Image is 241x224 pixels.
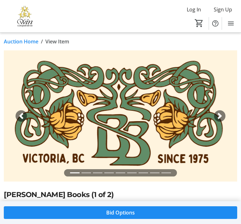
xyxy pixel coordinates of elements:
button: Bid Options [4,206,237,219]
button: Log In [182,4,206,15]
span: Log In [187,6,201,13]
button: Menu [225,17,237,30]
button: Sign Up [209,4,237,15]
button: Cart [193,17,205,29]
span: Bid Options [106,209,135,216]
img: Victoria Women In Need Community Cooperative's Logo [4,4,46,28]
span: Sign Up [214,6,232,13]
img: Image [4,50,237,182]
h2: [PERSON_NAME] Books (1 of 2) [4,189,237,200]
a: Auction Home [4,38,38,45]
button: Help [209,17,222,30]
span: / [41,38,43,45]
span: View Item [45,38,69,45]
